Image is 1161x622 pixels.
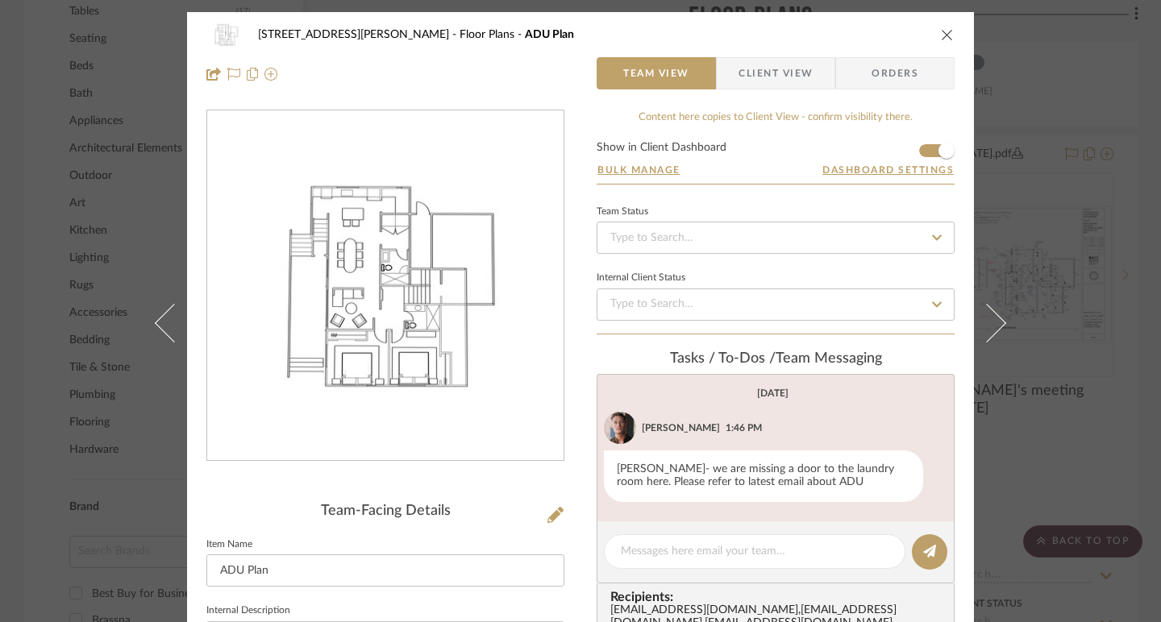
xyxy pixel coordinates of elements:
img: 11a04cf1-48c6-49ae-a4c3-429302f5b9d7_436x436.jpg [207,172,564,400]
span: Floor Plans [460,29,525,40]
div: 1:46 PM [726,421,762,435]
input: Type to Search… [597,222,955,254]
button: close [940,27,955,42]
div: Internal Client Status [597,274,685,282]
div: 0 [207,172,564,400]
span: Recipients: [610,590,947,604]
div: Content here copies to Client View - confirm visibility there. [597,110,955,126]
div: [PERSON_NAME]- we are missing a door to the laundry room here. Please refer to latest email about... [604,450,923,502]
input: Type to Search… [597,288,955,321]
div: Team-Facing Details [206,503,564,520]
button: Dashboard Settings [822,163,955,177]
div: team Messaging [597,350,955,368]
span: ADU Plan [525,29,574,40]
label: Internal Description [206,607,290,615]
span: Orders [854,57,936,89]
img: a2497b2d-a1a4-483f-9b0d-4fa1f75d8f46.png [604,412,636,444]
label: Item Name [206,541,252,549]
span: Tasks / To-Dos / [670,351,776,366]
span: Team View [623,57,689,89]
span: Client View [739,57,813,89]
button: Bulk Manage [597,163,681,177]
img: 11a04cf1-48c6-49ae-a4c3-429302f5b9d7_48x40.jpg [206,19,245,51]
input: Enter Item Name [206,554,564,587]
div: Team Status [597,208,648,216]
div: [DATE] [757,388,789,399]
div: [PERSON_NAME] [642,421,720,435]
span: [STREET_ADDRESS][PERSON_NAME] [258,29,460,40]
